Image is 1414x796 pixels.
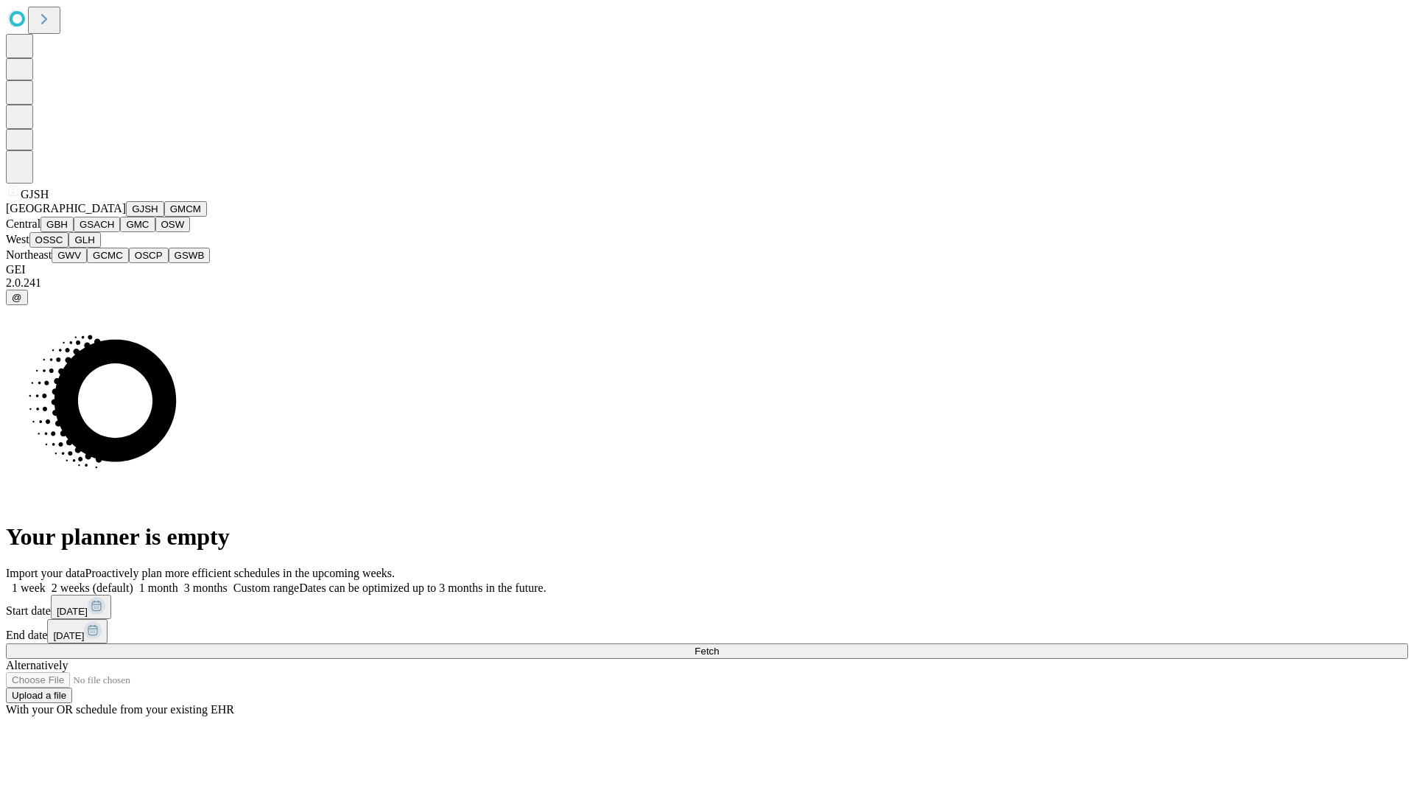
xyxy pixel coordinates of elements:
[6,217,41,230] span: Central
[184,582,228,594] span: 3 months
[6,523,1408,551] h1: Your planner is empty
[6,567,85,579] span: Import your data
[6,703,234,716] span: With your OR schedule from your existing EHR
[6,619,1408,643] div: End date
[57,606,88,617] span: [DATE]
[139,582,178,594] span: 1 month
[12,582,46,594] span: 1 week
[6,263,1408,276] div: GEI
[694,646,719,657] span: Fetch
[6,688,72,703] button: Upload a file
[29,232,69,248] button: OSSC
[6,595,1408,619] div: Start date
[169,248,211,263] button: GSWB
[41,217,74,232] button: GBH
[74,217,120,232] button: GSACH
[12,292,22,303] span: @
[155,217,191,232] button: OSW
[120,217,155,232] button: GMC
[6,659,68,671] span: Alternatively
[21,188,49,200] span: GJSH
[52,582,133,594] span: 2 weeks (default)
[47,619,108,643] button: [DATE]
[164,201,207,217] button: GMCM
[6,643,1408,659] button: Fetch
[53,630,84,641] span: [DATE]
[51,595,111,619] button: [DATE]
[126,201,164,217] button: GJSH
[6,202,126,214] span: [GEOGRAPHIC_DATA]
[129,248,169,263] button: OSCP
[52,248,87,263] button: GWV
[6,276,1408,290] div: 2.0.241
[6,233,29,245] span: West
[6,248,52,261] span: Northeast
[85,567,395,579] span: Proactively plan more efficient schedules in the upcoming weeks.
[68,232,100,248] button: GLH
[299,582,546,594] span: Dates can be optimized up to 3 months in the future.
[87,248,129,263] button: GCMC
[6,290,28,305] button: @
[233,582,299,594] span: Custom range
